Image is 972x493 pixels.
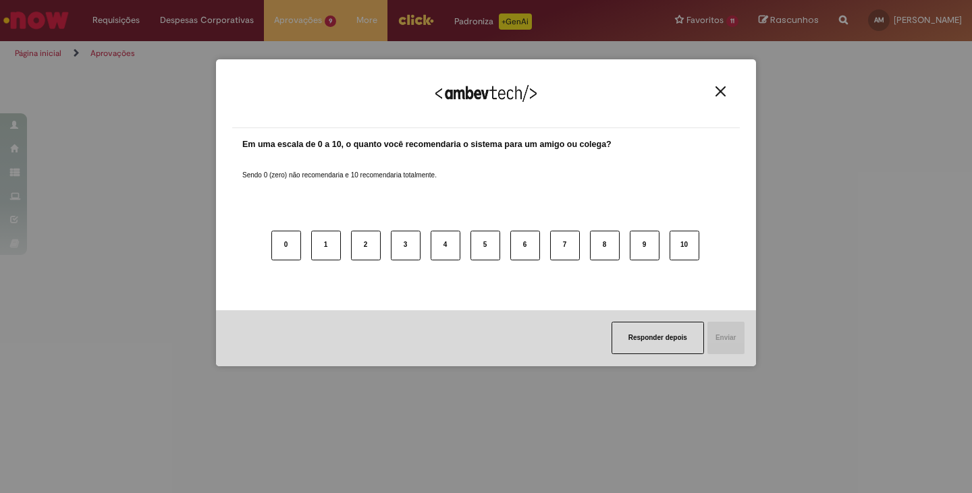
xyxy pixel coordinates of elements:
button: 8 [590,231,620,260]
button: 10 [670,231,699,260]
button: Close [711,86,730,97]
button: 7 [550,231,580,260]
button: 2 [351,231,381,260]
button: 5 [470,231,500,260]
img: Logo Ambevtech [435,85,537,102]
button: 3 [391,231,421,260]
button: 4 [431,231,460,260]
button: 1 [311,231,341,260]
label: Em uma escala de 0 a 10, o quanto você recomendaria o sistema para um amigo ou colega? [242,138,612,151]
button: 6 [510,231,540,260]
button: 9 [630,231,659,260]
label: Sendo 0 (zero) não recomendaria e 10 recomendaria totalmente. [242,154,437,180]
button: Responder depois [612,322,704,354]
button: 0 [271,231,301,260]
img: Close [715,86,726,96]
